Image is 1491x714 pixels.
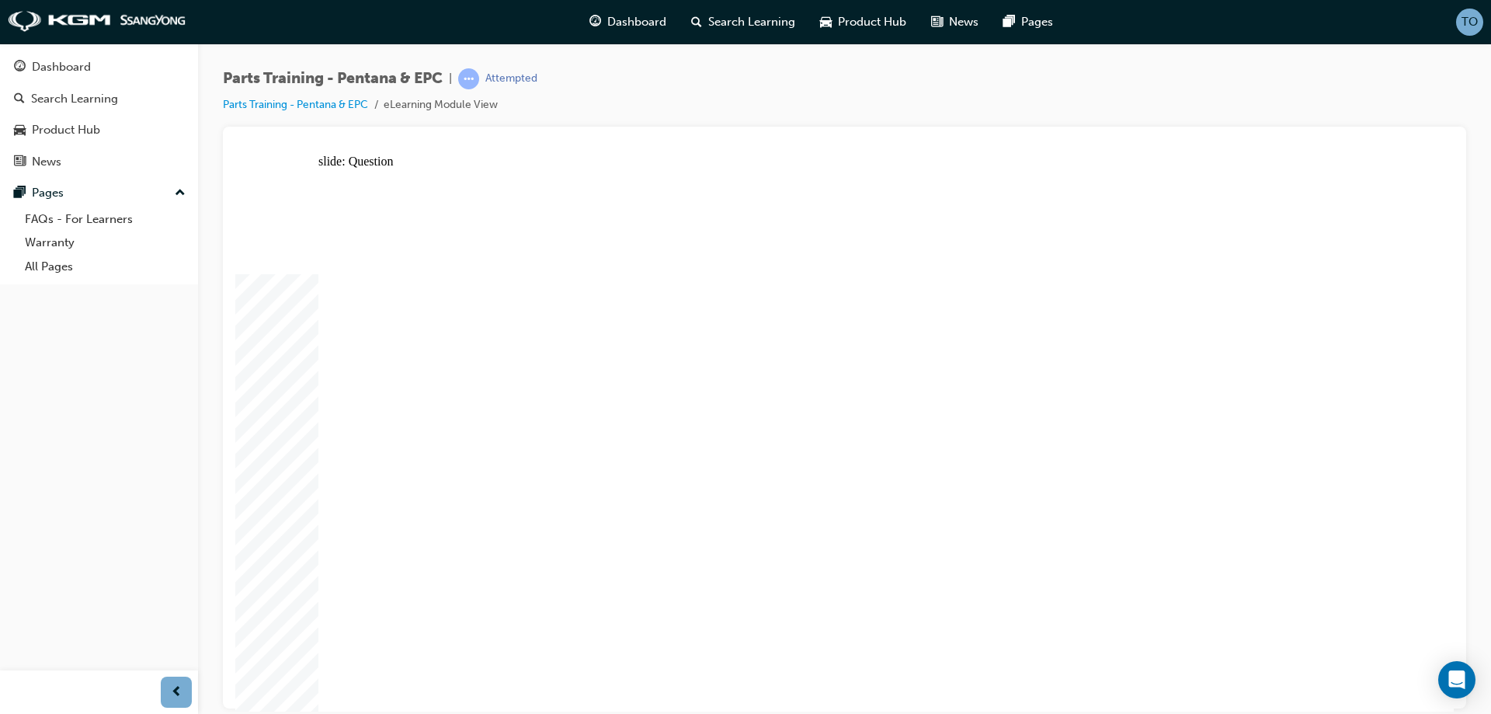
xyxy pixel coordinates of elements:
button: TO [1456,9,1483,36]
span: news-icon [931,12,943,32]
span: up-icon [175,183,186,204]
img: kgm [8,11,186,33]
span: news-icon [14,155,26,169]
a: car-iconProduct Hub [808,6,919,38]
span: Parts Training - Pentana & EPC [223,70,443,88]
span: News [949,13,978,31]
div: Open Intercom Messenger [1438,661,1475,698]
li: eLearning Module View [384,96,498,114]
a: All Pages [19,255,192,279]
button: Pages [6,179,192,207]
span: car-icon [820,12,832,32]
span: Product Hub [838,13,906,31]
div: News [32,153,61,171]
span: Search Learning [708,13,795,31]
a: News [6,148,192,176]
a: news-iconNews [919,6,991,38]
span: guage-icon [589,12,601,32]
div: Product Hub [32,121,100,139]
a: pages-iconPages [991,6,1065,38]
span: car-icon [14,124,26,138]
a: Dashboard [6,53,192,82]
span: search-icon [14,92,25,106]
span: prev-icon [171,683,182,702]
span: | [449,70,452,88]
div: Dashboard [32,58,91,76]
a: guage-iconDashboard [577,6,679,38]
a: search-iconSearch Learning [679,6,808,38]
span: Dashboard [607,13,666,31]
div: Pages [32,184,64,202]
span: TO [1461,13,1478,31]
a: Search Learning [6,85,192,113]
a: FAQs - For Learners [19,207,192,232]
span: Pages [1021,13,1053,31]
span: search-icon [691,12,702,32]
span: guage-icon [14,61,26,75]
div: Search Learning [31,90,118,108]
button: DashboardSearch LearningProduct HubNews [6,50,192,179]
span: pages-icon [1003,12,1015,32]
span: pages-icon [14,186,26,200]
a: Parts Training - Pentana & EPC [223,98,368,111]
a: Warranty [19,231,192,255]
div: Attempted [485,71,537,86]
a: Product Hub [6,116,192,145]
span: learningRecordVerb_ATTEMPT-icon [458,68,479,89]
